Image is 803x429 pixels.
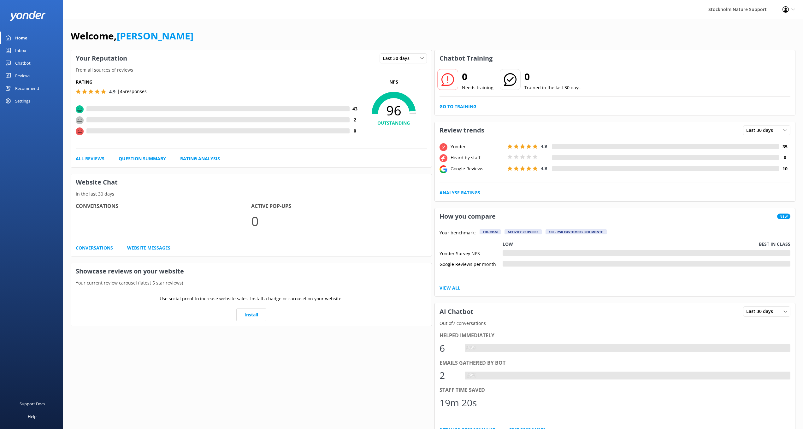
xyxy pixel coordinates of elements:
[465,344,478,352] div: 86%
[449,154,506,161] div: Heard by staff
[71,279,432,286] p: Your current review carousel (latest 5 star reviews)
[20,397,45,410] div: Support Docs
[76,155,104,162] a: All Reviews
[76,79,361,85] h5: Rating
[15,57,31,69] div: Chatbot
[746,127,777,134] span: Last 30 days
[180,155,220,162] a: Rating Analysis
[76,202,251,210] h4: Conversations
[777,214,790,219] span: New
[440,189,480,196] a: Analyse Ratings
[503,241,513,248] p: Low
[440,261,503,267] div: Google Reviews per month
[435,208,500,225] h3: How you compare
[117,29,193,42] a: [PERSON_NAME]
[440,359,791,367] div: Emails gathered by bot
[435,122,489,138] h3: Review trends
[15,69,30,82] div: Reviews
[541,165,547,171] span: 4.9
[480,229,501,234] div: Tourism
[440,285,460,291] a: View All
[361,79,427,85] p: NPS
[440,386,791,394] div: Staff time saved
[236,309,266,321] a: Install
[440,368,458,383] div: 2
[15,32,27,44] div: Home
[435,303,478,320] h3: AI Chatbot
[462,69,493,84] h2: 0
[524,84,581,91] p: Trained in the last 30 days
[71,50,132,67] h3: Your Reputation
[546,229,607,234] div: 100 - 250 customers per month
[160,295,343,302] p: Use social proof to increase website sales. Install a badge or carousel on your website.
[435,50,497,67] h3: Chatbot Training
[71,263,432,279] h3: Showcase reviews on your website
[361,120,427,126] h4: OUTSTANDING
[779,165,790,172] h4: 10
[505,229,542,234] div: Activity Provider
[462,84,493,91] p: Needs training
[15,95,30,107] div: Settings
[119,155,166,162] a: Question Summary
[117,88,147,95] p: | 45 responses
[361,103,427,118] span: 96
[435,320,795,327] p: Out of 7 conversations
[759,241,790,248] p: Best in class
[440,341,458,356] div: 6
[440,103,476,110] a: Go to Training
[541,143,547,149] span: 4.9
[109,89,115,95] span: 4.9
[71,191,432,197] p: In the last 30 days
[71,28,193,44] h1: Welcome,
[383,55,413,62] span: Last 30 days
[9,11,46,21] img: yonder-white-logo.png
[440,229,476,237] p: Your benchmark:
[127,244,170,251] a: Website Messages
[440,395,477,410] div: 19m 20s
[76,244,113,251] a: Conversations
[15,82,39,95] div: Recommend
[440,250,503,256] div: Yonder Survey NPS
[465,372,478,380] div: 29%
[251,202,427,210] h4: Active Pop-ups
[440,332,791,340] div: Helped immediately
[779,154,790,161] h4: 0
[71,174,432,191] h3: Website Chat
[15,44,26,57] div: Inbox
[449,143,506,150] div: Yonder
[524,69,581,84] h2: 0
[71,67,432,73] p: From all sources of reviews
[350,127,361,134] h4: 0
[449,165,506,172] div: Google Reviews
[28,410,37,423] div: Help
[350,116,361,123] h4: 2
[746,308,777,315] span: Last 30 days
[350,105,361,112] h4: 43
[779,143,790,150] h4: 35
[251,210,427,232] p: 0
